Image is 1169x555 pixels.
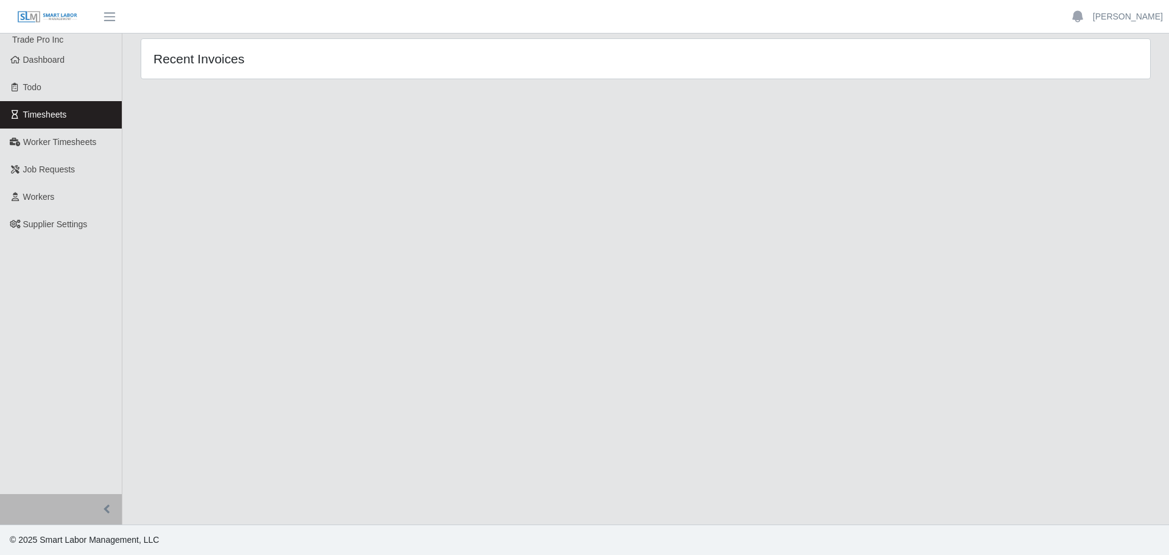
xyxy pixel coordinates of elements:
[23,219,88,229] span: Supplier Settings
[153,51,553,66] h4: Recent Invoices
[23,110,67,119] span: Timesheets
[17,10,78,24] img: SLM Logo
[23,82,41,92] span: Todo
[1093,10,1163,23] a: [PERSON_NAME]
[10,535,159,545] span: © 2025 Smart Labor Management, LLC
[12,35,63,44] span: Trade Pro Inc
[23,164,75,174] span: Job Requests
[23,55,65,65] span: Dashboard
[23,137,96,147] span: Worker Timesheets
[23,192,55,202] span: Workers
